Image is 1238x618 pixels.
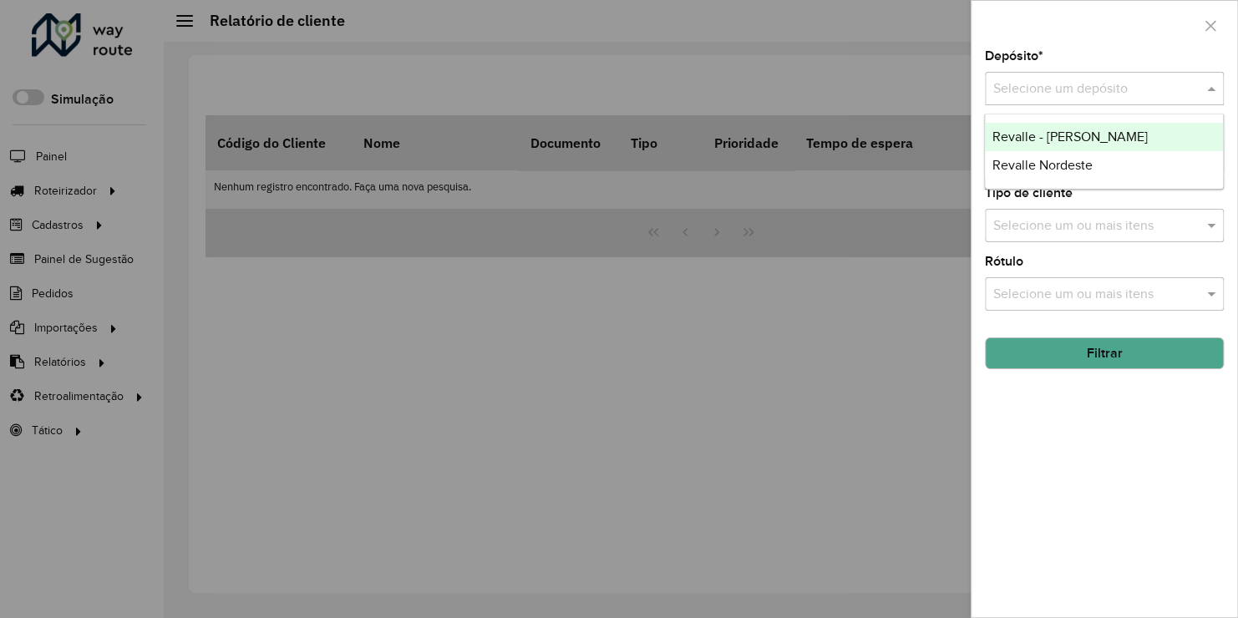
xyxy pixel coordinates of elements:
[985,337,1224,369] button: Filtrar
[985,251,1023,271] label: Rótulo
[992,158,1092,172] span: Revalle Nordeste
[992,129,1147,144] span: Revalle - [PERSON_NAME]
[984,114,1223,190] ng-dropdown-panel: Options list
[985,183,1073,203] label: Tipo de cliente
[985,46,1043,66] label: Depósito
